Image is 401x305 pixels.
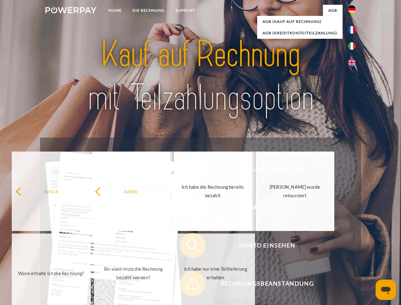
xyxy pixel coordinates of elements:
div: Ich habe nur eine Teillieferung erhalten [180,265,251,282]
div: zurück [95,187,166,195]
span: Rechnungsbeanstandung [189,271,345,296]
button: Konto einsehen [180,233,345,258]
span: Konto einsehen [189,233,345,258]
a: AGB (Kauf auf Rechnung) [257,16,343,27]
a: SUPPORT [170,5,200,16]
img: de [348,5,356,13]
a: agb [323,5,343,16]
div: Bis wann muss die Rechnung bezahlt werden? [98,265,169,282]
iframe: Schaltfläche zum Öffnen des Messaging-Fensters [376,280,396,300]
a: Home [103,5,127,16]
button: Rechnungsbeanstandung [180,271,345,296]
div: zurück [16,187,87,195]
img: en [348,59,356,66]
div: Ich habe die Rechnung bereits bezahlt [177,183,249,200]
img: logo-powerpay-white.svg [45,7,97,13]
img: title-powerpay_de.svg [61,30,340,122]
a: DIE RECHNUNG [127,5,170,16]
img: it [348,42,356,50]
div: [PERSON_NAME] wurde retourniert [259,183,331,200]
div: Wann erhalte ich die Rechnung? [16,269,87,277]
a: AGB (Kreditkonto/Teilzahlung) [257,27,343,39]
img: fr [348,26,356,34]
